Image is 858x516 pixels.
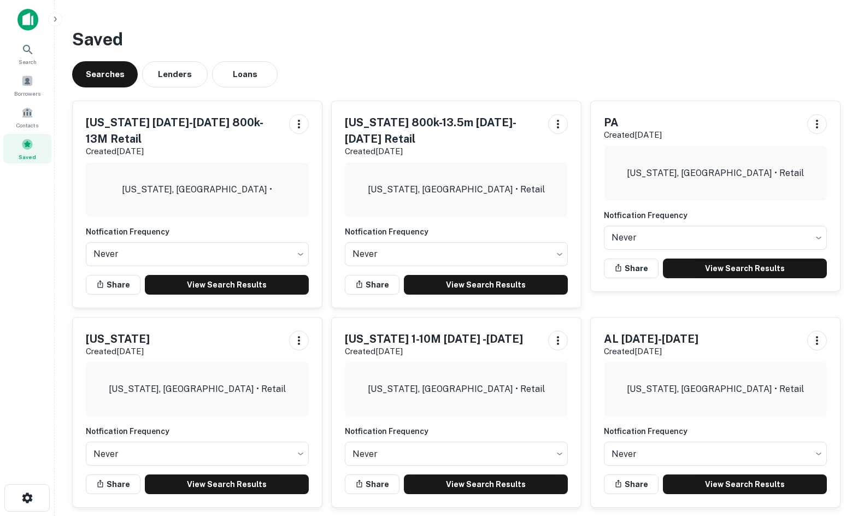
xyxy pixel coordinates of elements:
[663,259,827,278] a: View Search Results
[368,383,545,396] p: [US_STATE], [GEOGRAPHIC_DATA] • Retail
[109,383,286,396] p: [US_STATE], [GEOGRAPHIC_DATA] • Retail
[86,425,309,437] h6: Notfication Frequency
[345,425,568,437] h6: Notfication Frequency
[345,226,568,238] h6: Notfication Frequency
[345,275,399,295] button: Share
[803,429,858,481] iframe: Chat Widget
[345,345,523,358] p: Created [DATE]
[345,438,568,469] div: Without label
[3,134,51,163] a: Saved
[86,331,150,347] h5: [US_STATE]
[604,114,662,131] h5: PA
[404,275,568,295] a: View Search Results
[345,474,399,494] button: Share
[19,153,36,161] span: Saved
[86,474,140,494] button: Share
[345,145,539,158] p: Created [DATE]
[404,474,568,494] a: View Search Results
[663,474,827,494] a: View Search Results
[86,275,140,295] button: Share
[212,61,278,87] button: Loans
[604,331,698,347] h5: AL [DATE]-[DATE]
[16,121,38,130] span: Contacts
[604,438,827,469] div: Without label
[145,474,309,494] a: View Search Results
[17,9,38,31] img: capitalize-icon.png
[86,226,309,238] h6: Notfication Frequency
[14,89,40,98] span: Borrowers
[86,438,309,469] div: Without label
[86,145,280,158] p: Created [DATE]
[72,61,138,87] button: Searches
[604,425,827,437] h6: Notfication Frequency
[122,183,272,196] p: [US_STATE], [GEOGRAPHIC_DATA] •
[345,239,568,269] div: Without label
[345,331,523,347] h5: [US_STATE] 1-10M [DATE] -[DATE]
[604,474,659,494] button: Share
[142,61,208,87] button: Lenders
[627,167,804,180] p: [US_STATE], [GEOGRAPHIC_DATA] • Retail
[145,275,309,295] a: View Search Results
[368,183,545,196] p: [US_STATE], [GEOGRAPHIC_DATA] • Retail
[3,102,51,132] a: Contacts
[3,39,51,68] a: Search
[604,128,662,142] p: Created [DATE]
[627,383,804,396] p: [US_STATE], [GEOGRAPHIC_DATA] • Retail
[19,57,37,66] span: Search
[604,259,659,278] button: Share
[86,239,309,269] div: Without label
[72,26,841,52] h3: Saved
[604,209,827,221] h6: Notfication Frequency
[345,114,539,147] h5: [US_STATE] 800k-13.5m [DATE]-[DATE] Retail
[604,222,827,253] div: Without label
[604,345,698,358] p: Created [DATE]
[3,71,51,100] a: Borrowers
[86,345,150,358] p: Created [DATE]
[86,114,280,147] h5: [US_STATE] [DATE]-[DATE] 800k-13M Retail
